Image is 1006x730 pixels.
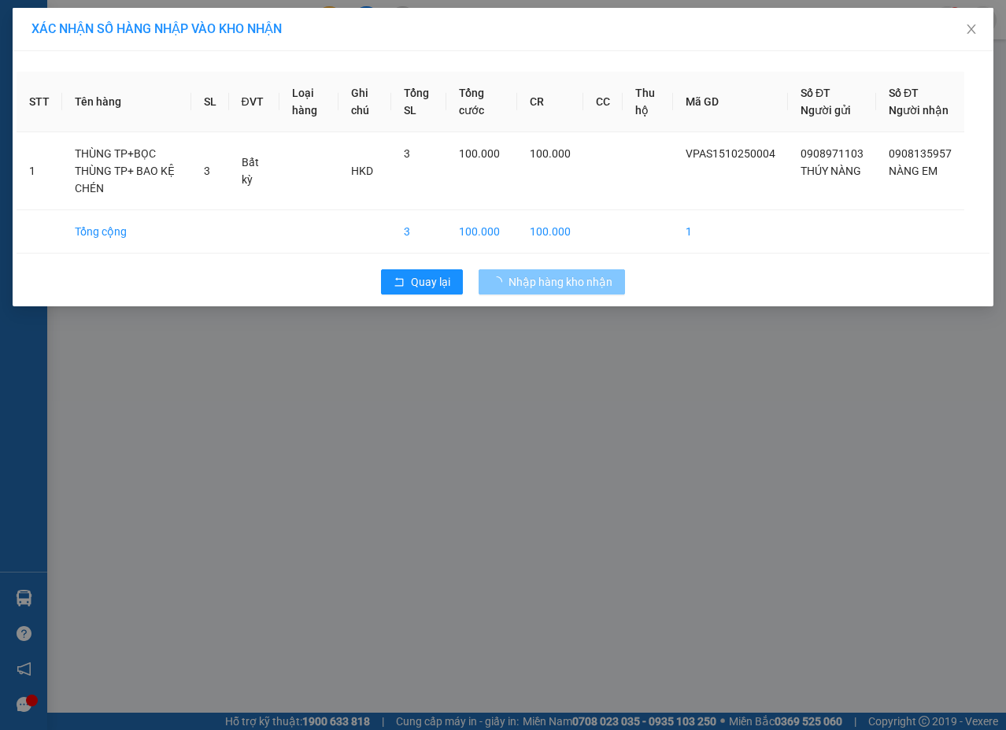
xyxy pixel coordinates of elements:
span: [PERSON_NAME]: [5,102,165,111]
th: SL [191,72,229,132]
th: CC [583,72,623,132]
td: 100.000 [517,210,583,254]
span: 0908135957 [889,147,952,160]
span: VPLK1510250001 [79,100,165,112]
td: THÙNG TP+BỌC THÙNG TP+ BAO KỆ CHÉN [62,132,191,210]
span: 100.000 [459,147,500,160]
button: rollbackQuay lại [381,269,463,295]
td: 3 [391,210,447,254]
span: Số ĐT [889,87,919,99]
th: Ghi chú [338,72,391,132]
span: Số ĐT [801,87,830,99]
th: Loại hàng [279,72,338,132]
span: 03:45:02 [DATE] [35,114,96,124]
span: Người nhận [889,104,949,117]
td: 1 [17,132,62,210]
span: Quay lại [411,273,450,291]
span: XÁC NHẬN SỐ HÀNG NHẬP VÀO KHO NHẬN [31,21,282,36]
span: 100.000 [530,147,571,160]
span: THÚY NÀNG [801,165,861,177]
th: ĐVT [229,72,279,132]
button: Nhập hàng kho nhận [479,269,625,295]
span: HKD [351,165,373,177]
td: Bất kỳ [229,132,279,210]
span: In ngày: [5,114,96,124]
span: VPAS1510250004 [686,147,775,160]
span: 0908971103 [801,147,864,160]
th: CR [517,72,583,132]
span: Người gửi [801,104,851,117]
span: 3 [204,165,210,177]
span: NÀNG EM [889,165,938,177]
td: Tổng cộng [62,210,191,254]
span: 01 Võ Văn Truyện, KP.1, Phường 2 [124,47,216,67]
span: Hotline: 19001152 [124,70,193,80]
th: Mã GD [673,72,788,132]
img: logo [6,9,76,79]
th: STT [17,72,62,132]
span: Nhập hàng kho nhận [509,273,612,291]
td: 1 [673,210,788,254]
th: Thu hộ [623,72,673,132]
strong: ĐỒNG PHƯỚC [124,9,216,22]
span: loading [491,276,509,287]
th: Tổng SL [391,72,447,132]
span: ----------------------------------------- [43,85,193,98]
button: Close [949,8,993,52]
span: rollback [394,276,405,289]
span: close [965,23,978,35]
th: Tổng cước [446,72,516,132]
span: 3 [404,147,410,160]
span: Bến xe [GEOGRAPHIC_DATA] [124,25,212,45]
th: Tên hàng [62,72,191,132]
td: 100.000 [446,210,516,254]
